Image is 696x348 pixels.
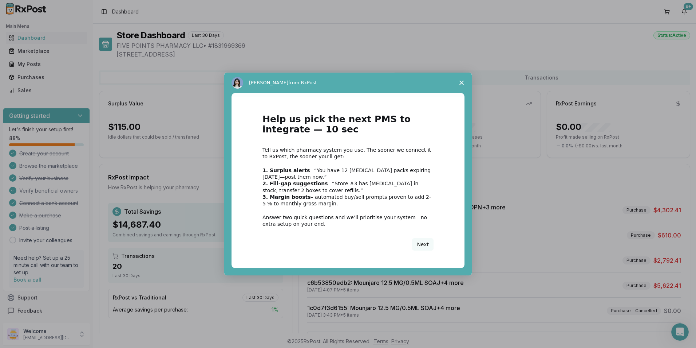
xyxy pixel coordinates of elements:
[262,180,434,193] div: – “Store #3 has [MEDICAL_DATA] in stock; transfer 2 boxes to cover refills.”
[288,80,317,85] span: from RxPost
[262,194,434,207] div: – automated buy/sell prompts proven to add 2-5 % to monthly gross margin.
[412,238,434,251] button: Next
[262,167,434,180] div: – “You have 12 [MEDICAL_DATA] packs expiring [DATE]—post them now.”
[451,73,472,93] span: Close survey
[249,80,288,85] span: [PERSON_NAME]
[262,167,310,173] b: 1. Surplus alerts
[262,181,328,186] b: 2. Fill-gap suggestions
[262,194,311,200] b: 3. Margin boosts
[262,214,434,227] div: Answer two quick questions and we’ll prioritise your system—no extra setup on your end.
[262,147,434,160] div: Tell us which pharmacy system you use. The sooner we connect it to RxPost, the sooner you’ll get:
[232,77,243,89] img: Profile image for Alice
[262,114,434,139] h1: Help us pick the next PMS to integrate — 10 sec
